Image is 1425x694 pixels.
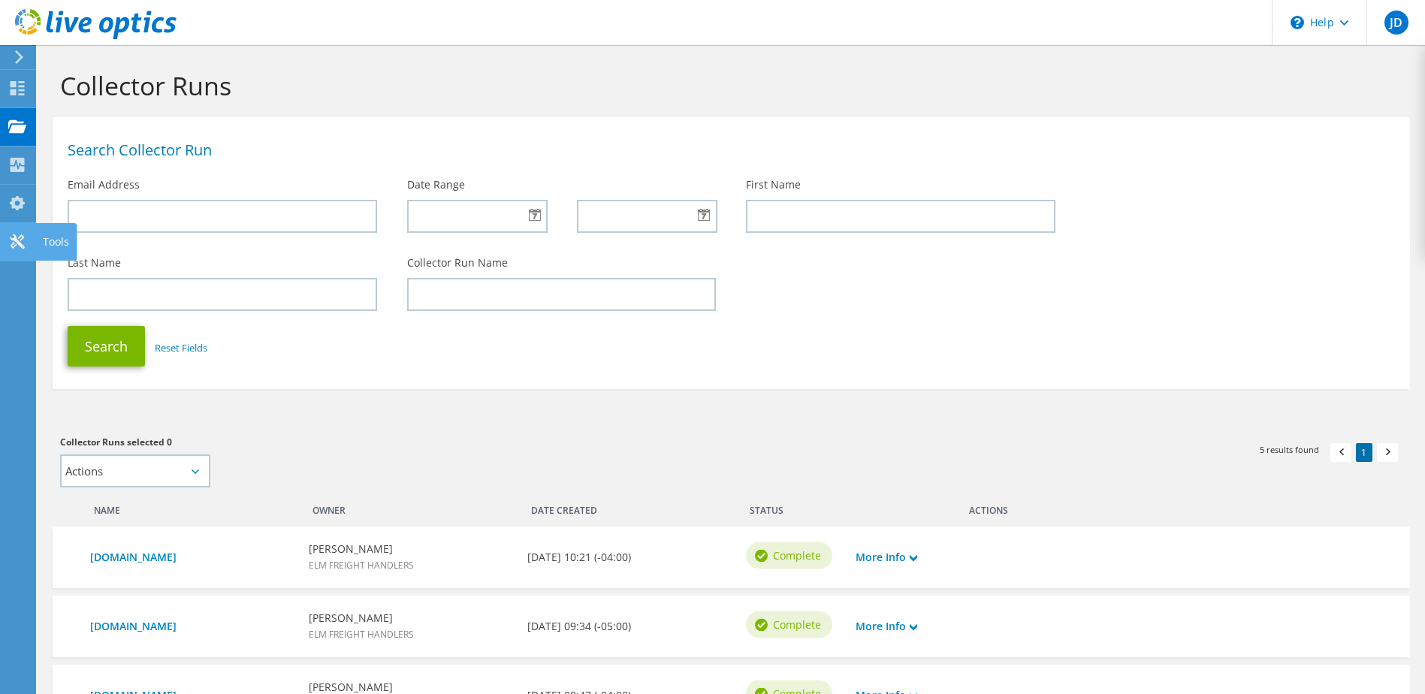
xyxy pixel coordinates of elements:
a: 1 [1356,443,1372,462]
a: [DOMAIN_NAME] [90,549,294,566]
div: Owner [301,495,520,519]
b: [PERSON_NAME] [309,541,414,557]
span: Complete [773,548,821,564]
b: [PERSON_NAME] [309,610,414,626]
span: JD [1384,11,1408,35]
span: ELM FREIGHT HANDLERS [309,628,414,641]
div: Date Created [520,495,738,519]
h1: Search Collector Run [68,143,1387,158]
button: Search [68,326,145,367]
span: 5 results found [1260,443,1319,456]
label: Date Range [407,177,465,192]
div: Name [83,495,301,519]
svg: \n [1291,16,1304,29]
div: Tools [35,223,77,261]
label: Last Name [68,255,121,270]
h1: Collector Runs [60,70,1395,101]
div: Status [738,495,848,519]
label: Email Address [68,177,140,192]
div: Actions [958,495,1395,519]
a: Reset Fields [155,341,207,355]
label: Collector Run Name [407,255,508,270]
a: [DOMAIN_NAME] [90,618,294,635]
b: [DATE] 09:34 (-05:00) [527,618,631,635]
label: First Name [746,177,801,192]
b: [DATE] 10:21 (-04:00) [527,549,631,566]
a: More Info [856,618,917,635]
span: ELM FREIGHT HANDLERS [309,559,414,572]
h3: Collector Runs selected 0 [60,434,716,451]
a: More Info [856,549,917,566]
span: Complete [773,617,821,633]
